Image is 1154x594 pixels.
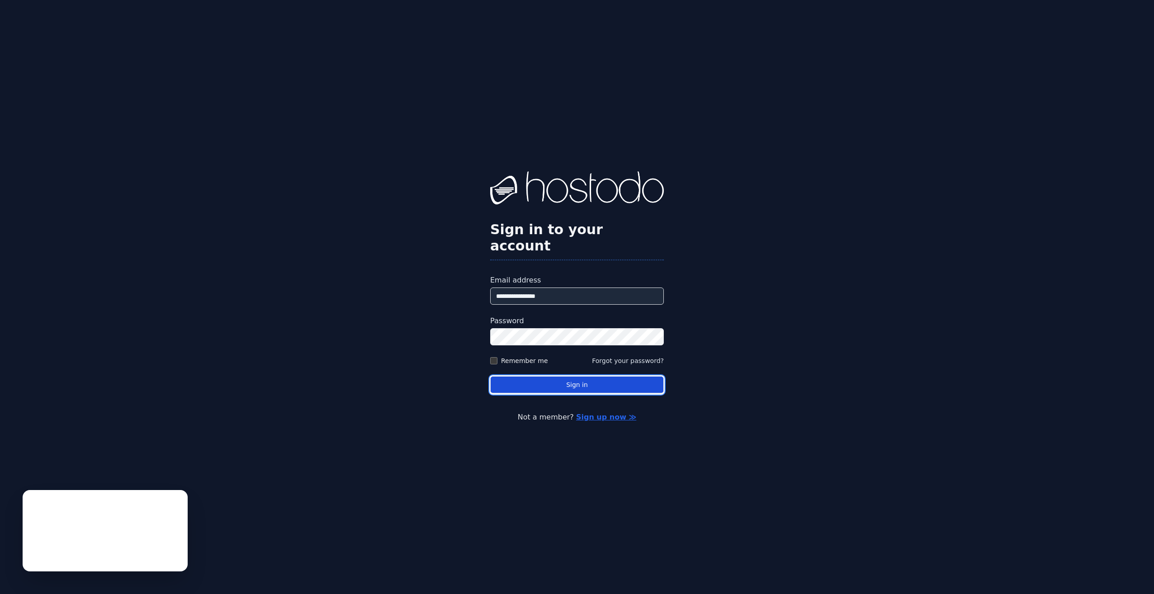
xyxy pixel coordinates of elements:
h2: Sign in to your account [490,222,664,254]
label: Remember me [501,356,548,365]
button: Forgot your password? [592,356,664,365]
img: Hostodo [490,171,664,207]
p: Not a member? [43,412,1111,423]
button: Sign in [490,376,664,394]
label: Email address [490,275,664,286]
label: Password [490,316,664,326]
a: Sign up now ≫ [576,413,636,421]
